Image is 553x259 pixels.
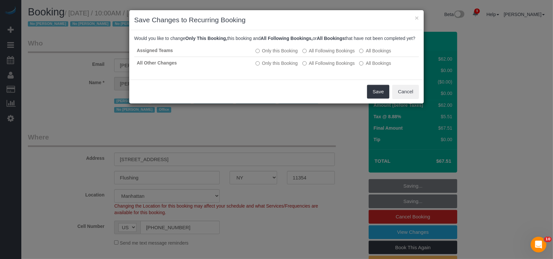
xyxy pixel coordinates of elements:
input: All Following Bookings [302,49,307,53]
b: All Following Bookings, [261,36,313,41]
label: All other bookings in the series will remain the same. [256,60,298,66]
label: This and all the bookings after it will be changed. [302,60,355,66]
input: All Following Bookings [302,61,307,65]
input: All Bookings [359,61,363,65]
input: Only this Booking [256,61,260,65]
strong: All Other Changes [137,60,177,65]
b: Only This Booking, [185,36,227,41]
input: Only this Booking [256,49,260,53]
label: All bookings that have not been completed yet will be changed. [359,47,391,54]
span: 10 [544,237,552,242]
label: All bookings that have not been completed yet will be changed. [359,60,391,66]
button: Cancel [392,85,419,99]
b: All Bookings [317,36,345,41]
iframe: Intercom live chat [531,237,546,252]
h3: Save Changes to Recurring Booking [134,15,419,25]
label: All other bookings in the series will remain the same. [256,47,298,54]
input: All Bookings [359,49,363,53]
strong: Assigned Teams [137,48,173,53]
p: Would you like to change this booking and or that have not been completed yet? [134,35,419,42]
label: This and all the bookings after it will be changed. [302,47,355,54]
button: × [415,14,419,21]
button: Save [367,85,389,99]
